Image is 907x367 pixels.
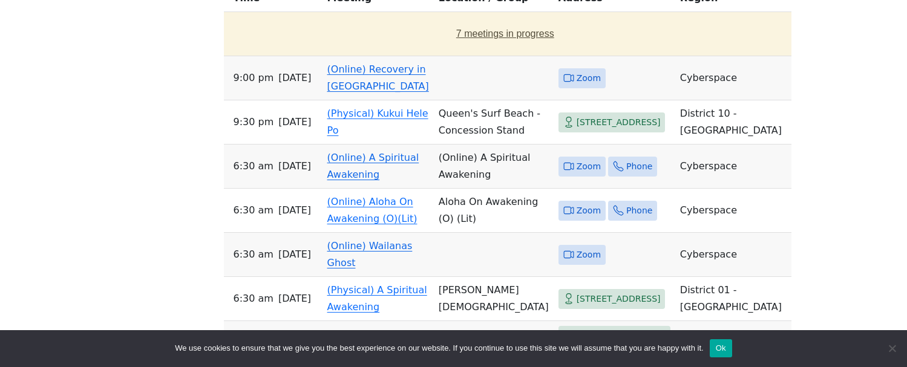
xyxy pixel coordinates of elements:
span: 9:00 PM [234,70,274,86]
td: District 01 - [GEOGRAPHIC_DATA] [675,277,791,321]
td: Cyberspace [675,145,791,189]
td: District 10 - [GEOGRAPHIC_DATA] [675,100,791,145]
span: 6:30 AM [234,246,273,263]
span: We use cookies to ensure that we give you the best experience on our website. If you continue to ... [175,342,703,354]
span: [DATE] [278,290,311,307]
span: 9:30 PM [234,114,274,131]
button: 7 meetings in progress [229,17,782,51]
span: Zoom [577,247,601,262]
span: Phone [626,203,652,218]
span: No [886,342,898,354]
a: (Physical) Kukui Hele Po [327,108,428,136]
td: Cyberspace [675,56,791,100]
td: [DEMOGRAPHIC_DATA] [434,321,554,366]
a: (Physical) A Spiritual Awakening [327,284,427,313]
td: Aloha On Awakening (O) (Lit) [434,189,554,233]
span: [DATE] [278,70,311,86]
a: (Online) Recovery in [GEOGRAPHIC_DATA] [327,63,429,92]
span: [STREET_ADDRESS] [577,291,661,307]
span: [DATE] [278,202,311,219]
span: Zoom [577,159,601,174]
span: 1317 [PERSON_NAME] [576,328,666,358]
td: Cyberspace [675,233,791,277]
span: Zoom [577,71,601,86]
td: Queen's Surf Beach - Concession Stand [434,100,554,145]
span: Phone [626,159,652,174]
a: (Online) Aloha On Awakening (O)(Lit) [327,196,417,224]
span: [DATE] [278,114,311,131]
span: [DATE] [278,158,311,175]
span: [STREET_ADDRESS] [577,115,661,130]
button: Ok [710,339,732,357]
td: Cyberspace [675,189,791,233]
a: (Physical) A Wakeup Call [327,329,425,357]
span: 6:30 AM [234,202,273,219]
span: [DATE] [278,246,311,263]
span: 6:30 AM [234,290,273,307]
span: Zoom [577,203,601,218]
a: (Online) A Spiritual Awakening [327,152,419,180]
td: [PERSON_NAME][DEMOGRAPHIC_DATA] [434,277,554,321]
td: (Online) A Spiritual Awakening [434,145,554,189]
span: 6:30 AM [234,158,273,175]
a: (Online) Wailanas Ghost [327,240,413,268]
td: District 02 - [GEOGRAPHIC_DATA] [675,321,791,366]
